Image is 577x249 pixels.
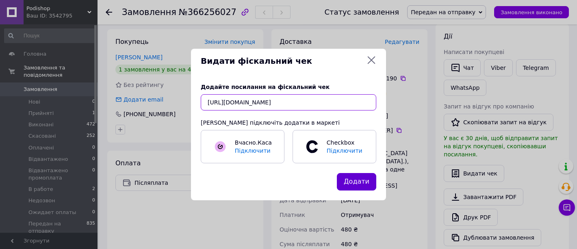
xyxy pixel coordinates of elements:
span: Видати фіскальний чек [201,55,363,67]
span: Підключити [327,147,362,154]
input: URL чека [201,94,376,110]
span: Додайте посилання на фіскальний чек [201,84,330,90]
a: CheckboxПідключити [293,130,376,163]
span: Підключити [235,147,271,154]
span: Вчасно.Каса [235,139,272,146]
div: [PERSON_NAME] підключіть додатки в маркеті [201,119,376,127]
span: Checkbox [323,139,367,155]
a: Вчасно.КасаПідключити [201,130,284,163]
button: Додати [337,173,376,191]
